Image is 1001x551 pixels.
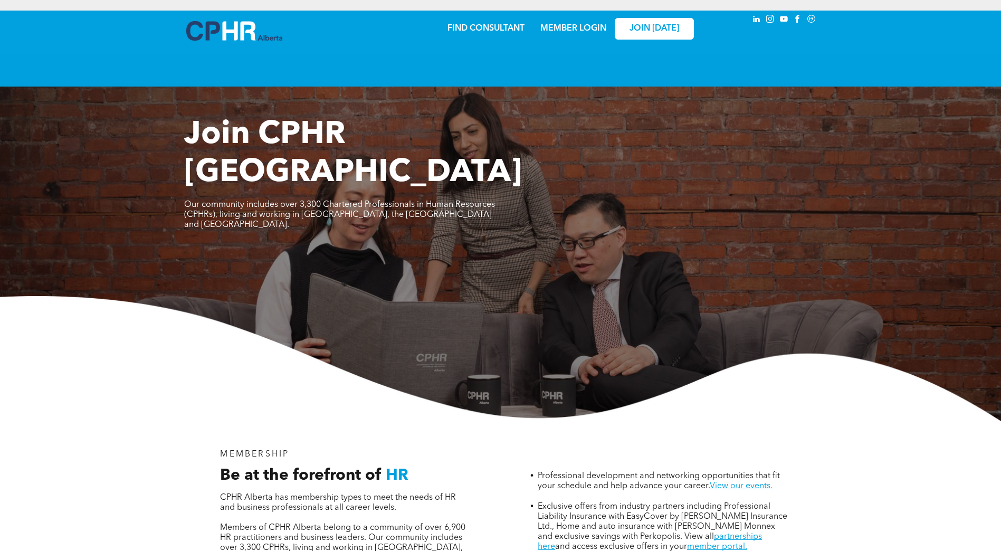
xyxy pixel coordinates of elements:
[687,543,747,551] a: member portal.
[184,201,495,229] span: Our community includes over 3,300 Chartered Professionals in Human Resources (CPHRs), living and ...
[186,21,282,41] img: A blue and white logo for cp alberta
[540,24,606,33] a: MEMBER LOGIN
[555,543,687,551] span: and access exclusive offers in your
[630,24,679,34] span: JOIN [DATE]
[538,502,787,541] span: Exclusive offers from industry partners including Professional Liability Insurance with EasyCover...
[184,119,522,189] span: Join CPHR [GEOGRAPHIC_DATA]
[710,482,773,490] a: View our events.
[447,24,525,33] a: FIND CONSULTANT
[765,13,776,27] a: instagram
[220,450,289,459] span: MEMBERSHIP
[386,468,408,483] span: HR
[220,493,456,512] span: CPHR Alberta has membership types to meet the needs of HR and business professionals at all caree...
[778,13,790,27] a: youtube
[220,468,382,483] span: Be at the forefront of
[538,472,780,490] span: Professional development and networking opportunities that fit your schedule and help advance you...
[751,13,762,27] a: linkedin
[615,18,694,40] a: JOIN [DATE]
[806,13,817,27] a: Social network
[792,13,804,27] a: facebook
